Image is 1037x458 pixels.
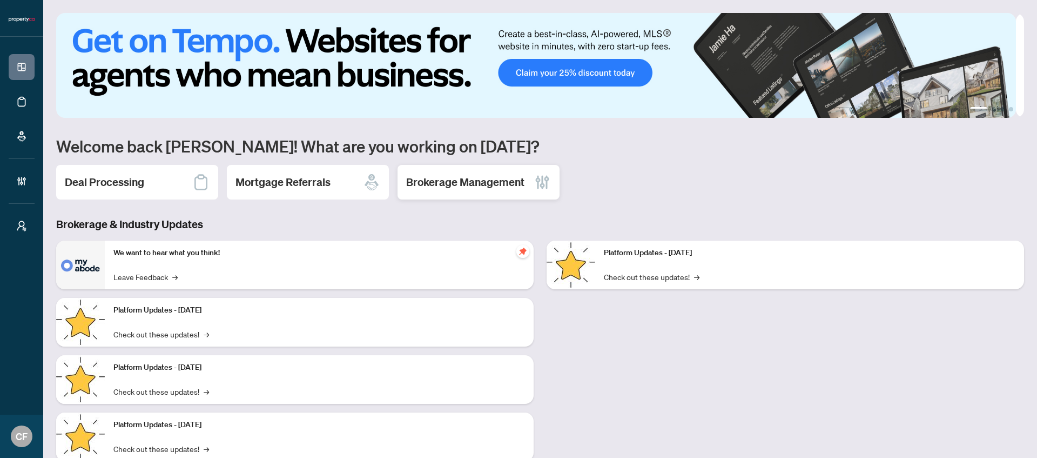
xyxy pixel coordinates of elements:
span: → [204,386,209,397]
p: Platform Updates - [DATE] [113,304,525,316]
img: Platform Updates - September 16, 2025 [56,298,105,347]
button: 4 [1009,107,1013,111]
span: → [694,271,699,283]
p: Platform Updates - [DATE] [113,419,525,431]
h2: Mortgage Referrals [235,175,331,190]
a: Check out these updates!→ [604,271,699,283]
img: Slide 0 [56,13,1016,118]
p: Platform Updates - [DATE] [604,247,1015,259]
button: 2 [992,107,996,111]
h2: Brokerage Management [406,175,524,190]
img: Platform Updates - June 23, 2025 [547,241,595,289]
h3: Brokerage & Industry Updates [56,217,1024,232]
span: → [204,328,209,340]
h2: Deal Processing [65,175,144,190]
span: pushpin [516,245,529,258]
img: We want to hear what you think! [56,241,105,289]
span: user-switch [16,221,27,231]
button: 3 [1000,107,1005,111]
a: Leave Feedback→ [113,271,178,283]
h1: Welcome back [PERSON_NAME]! What are you working on [DATE]? [56,136,1024,156]
p: We want to hear what you think! [113,247,525,259]
a: Check out these updates!→ [113,386,209,397]
a: Check out these updates!→ [113,443,209,455]
button: Open asap [994,420,1026,453]
button: 1 [970,107,987,111]
a: Check out these updates!→ [113,328,209,340]
span: → [204,443,209,455]
span: CF [16,429,28,444]
img: Platform Updates - July 21, 2025 [56,355,105,404]
img: logo [9,16,35,23]
p: Platform Updates - [DATE] [113,362,525,374]
span: → [172,271,178,283]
